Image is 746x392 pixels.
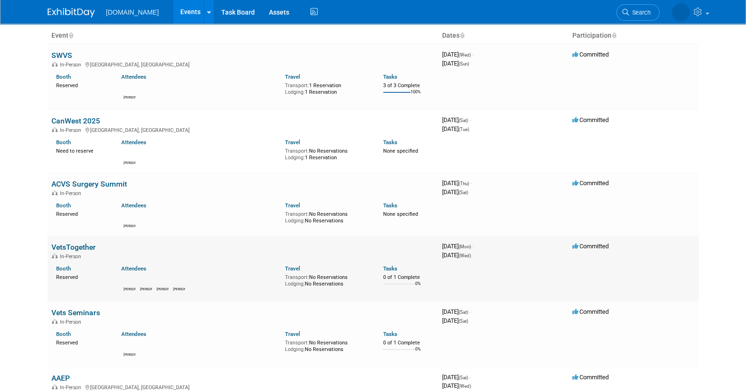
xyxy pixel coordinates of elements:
[572,374,609,381] span: Committed
[121,331,146,337] a: Attendees
[438,28,569,44] th: Dates
[60,127,84,133] span: In-Person
[459,61,469,66] span: (Sun)
[51,308,100,317] a: Vets Seminars
[52,190,58,195] img: In-Person Event
[285,331,300,337] a: Travel
[285,346,305,352] span: Lodging:
[56,139,71,146] a: Booth
[572,308,609,315] span: Committed
[572,243,609,250] span: Committed
[51,116,100,125] a: CanWest 2025
[48,28,438,44] th: Event
[124,83,135,94] img: Kiersten Hackett
[174,275,185,286] img: Lucas Smith
[124,94,135,100] div: Kiersten Hackett
[173,286,185,292] div: Lucas Smith
[56,202,71,209] a: Booth
[285,272,369,287] div: No Reservations No Reservations
[124,212,135,223] img: Lucas Smith
[442,308,471,315] span: [DATE]
[459,52,471,57] span: (Wed)
[470,180,472,187] span: -
[52,253,58,258] img: In-Person Event
[459,127,469,132] span: (Tue)
[60,190,84,196] span: In-Person
[612,32,616,39] a: Sort by Participation Type
[383,148,418,154] span: None specified
[442,125,469,132] span: [DATE]
[121,73,146,80] a: Attendees
[572,180,609,187] span: Committed
[124,286,135,292] div: Shawn Wilkie
[285,202,300,209] a: Travel
[60,62,84,68] span: In-Person
[572,51,609,58] span: Committed
[459,190,468,195] span: (Sat)
[459,253,471,258] span: (Wed)
[124,223,135,229] div: Lucas Smith
[124,351,135,357] div: Shawn Wilkie
[285,155,305,161] span: Lodging:
[56,209,108,218] div: Reserved
[459,244,471,249] span: (Mon)
[569,28,699,44] th: Participation
[469,374,471,381] span: -
[51,243,96,252] a: VetsTogether
[106,8,159,16] span: [DOMAIN_NAME]
[124,148,135,160] img: Shawn Wilkie
[51,126,435,133] div: [GEOGRAPHIC_DATA], [GEOGRAPHIC_DATA]
[157,275,168,286] img: David Han
[285,218,305,224] span: Lodging:
[56,81,108,89] div: Reserved
[572,116,609,123] span: Committed
[56,338,108,346] div: Reserved
[51,180,127,188] a: ACVS Surgery Summit
[285,146,369,161] div: No Reservations 1 Reservation
[48,8,95,17] img: ExhibitDay
[285,338,369,352] div: No Reservations No Reservations
[157,286,168,292] div: David Han
[442,116,471,123] span: [DATE]
[672,3,690,21] img: Iuliia Bulow
[442,180,472,187] span: [DATE]
[383,82,435,89] div: 3 of 3 Complete
[51,60,435,68] div: [GEOGRAPHIC_DATA], [GEOGRAPHIC_DATA]
[442,60,469,67] span: [DATE]
[60,253,84,260] span: In-Person
[383,73,397,80] a: Tasks
[121,139,146,146] a: Attendees
[415,347,421,359] td: 0%
[51,374,70,383] a: AAEP
[60,319,84,325] span: In-Person
[285,281,305,287] span: Lodging:
[52,319,58,324] img: In-Person Event
[629,9,651,16] span: Search
[459,384,471,389] span: (Wed)
[52,384,58,389] img: In-Person Event
[383,265,397,272] a: Tasks
[285,81,369,95] div: 1 Reservation 1 Reservation
[383,331,397,337] a: Tasks
[56,73,71,80] a: Booth
[285,148,309,154] span: Transport:
[383,202,397,209] a: Tasks
[442,374,471,381] span: [DATE]
[285,89,305,95] span: Lodging:
[51,51,72,60] a: SWVS
[56,146,108,155] div: Need to reserve
[459,375,468,380] span: (Sat)
[285,139,300,146] a: Travel
[442,382,471,389] span: [DATE]
[469,308,471,315] span: -
[285,82,309,89] span: Transport:
[285,265,300,272] a: Travel
[442,243,474,250] span: [DATE]
[285,211,309,217] span: Transport:
[383,274,435,281] div: 0 of 1 Complete
[285,274,309,280] span: Transport:
[472,243,474,250] span: -
[459,118,468,123] span: (Sat)
[383,340,435,346] div: 0 of 1 Complete
[124,275,135,286] img: Shawn Wilkie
